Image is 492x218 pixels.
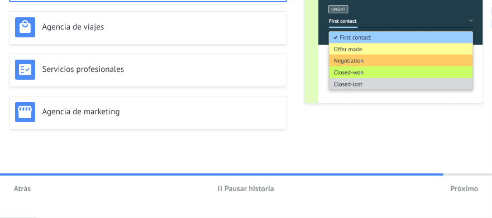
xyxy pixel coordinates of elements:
button: Pausar historia [213,180,279,197]
button: Próximo [446,180,484,197]
button: Atrás [9,180,36,197]
h3: Servicios profesionales [42,64,281,75]
span: Pausar historia [224,185,274,192]
h3: Agencia de viajes [42,22,281,32]
span: Próximo [451,185,479,192]
span: Atrás [14,185,31,192]
h3: Agencia de marketing [42,106,281,117]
